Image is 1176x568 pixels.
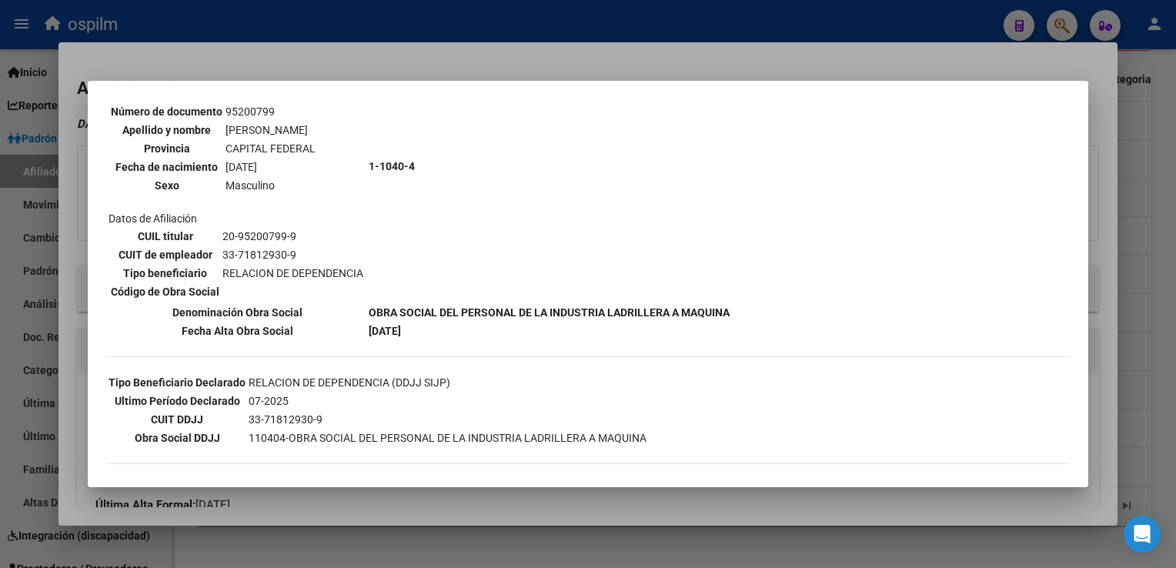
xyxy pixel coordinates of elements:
th: CUIT de empleador [110,246,220,263]
th: Obra Social DDJJ [108,429,246,446]
th: Tipo Beneficiario Declarado [108,374,246,391]
th: Fecha Alta Obra Social [108,322,366,339]
td: 33-71812930-9 [222,246,364,263]
td: RELACION DE DEPENDENCIA (DDJJ SIJP) [248,374,647,391]
th: Sexo [110,177,223,194]
td: 20-95200799-9 [222,228,364,245]
th: Código de Obra Social [110,283,220,300]
th: Provincia [110,140,223,157]
b: OBRA SOCIAL DEL PERSONAL DE LA INDUSTRIA LADRILLERA A MAQUINA [369,306,730,319]
td: Datos personales Datos de Afiliación [108,30,366,302]
th: CUIL titular [110,228,220,245]
td: 07-2025 [248,393,647,409]
th: Fecha de nacimiento [110,159,223,175]
td: RELACION DE DEPENDENCIA [222,265,364,282]
b: [DATE] [369,325,401,337]
div: Open Intercom Messenger [1124,516,1161,553]
th: Apellido y nombre [110,122,223,139]
td: 95200799 [225,103,326,120]
th: Número de documento [110,103,223,120]
b: 1-1040-4 [369,160,415,172]
th: Tipo beneficiario [110,265,220,282]
th: Ultimo Período Declarado [108,393,246,409]
td: CAPITAL FEDERAL [225,140,326,157]
td: 33-71812930-9 [248,411,647,428]
th: Denominación Obra Social [108,304,366,321]
td: [DATE] [225,159,326,175]
td: 110404-OBRA SOCIAL DEL PERSONAL DE LA INDUSTRIA LADRILLERA A MAQUINA [248,429,647,446]
td: [PERSON_NAME] [225,122,326,139]
td: Masculino [225,177,326,194]
th: CUIT DDJJ [108,411,246,428]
